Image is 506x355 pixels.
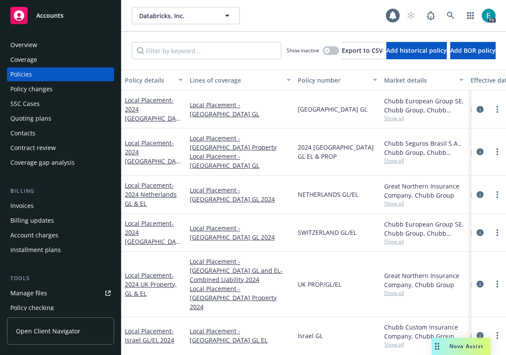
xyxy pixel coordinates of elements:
[7,274,114,283] div: Tools
[449,342,484,350] span: Nova Assist
[7,214,114,227] a: Billing updates
[7,3,114,28] a: Accounts
[492,279,503,289] a: more
[381,70,467,90] button: Market details
[286,47,319,54] span: Show inactive
[432,338,490,355] button: Nova Assist
[10,228,58,242] div: Account charges
[10,141,56,155] div: Contract review
[125,96,179,131] a: Local Placement
[16,326,80,336] span: Open Client Navigator
[475,189,485,200] a: circleInformation
[10,67,32,81] div: Policies
[10,214,54,227] div: Billing updates
[7,38,114,52] a: Overview
[442,7,459,24] a: Search
[190,76,281,85] div: Lines of coverage
[384,182,464,200] div: Great Northern Insurance Company, Chubb Group
[386,42,447,59] button: Add historical policy
[7,187,114,195] div: Billing
[125,139,179,183] a: Local Placement
[190,224,291,242] a: Local Placement - [GEOGRAPHIC_DATA] GL 2024
[475,227,485,238] a: circleInformation
[190,326,291,345] a: Local Placement - [GEOGRAPHIC_DATA] GL EL
[298,76,368,85] div: Policy number
[384,200,464,207] span: Show all
[475,104,485,115] a: circleInformation
[125,76,173,85] div: Policy details
[139,11,214,20] span: Databricks, Inc.
[190,100,291,118] a: Local Placement - [GEOGRAPHIC_DATA] GL
[10,286,47,300] div: Manage files
[384,76,454,85] div: Market details
[10,156,75,170] div: Coverage gap analysis
[125,181,177,208] a: Local Placement
[450,42,496,59] button: Add BOR policy
[125,139,181,183] span: - 2024 [GEOGRAPHIC_DATA] GL EL and Property
[10,301,54,315] div: Policy checking
[36,12,64,19] span: Accounts
[7,82,114,96] a: Policy changes
[386,46,447,54] span: Add historical policy
[190,185,291,204] a: Local Placement - [GEOGRAPHIC_DATA] GL 2024
[298,280,341,289] span: UK PROP/GL/EL
[384,157,464,164] span: Show all
[10,53,37,67] div: Coverage
[384,115,464,122] span: Show all
[492,330,503,341] a: more
[7,286,114,300] a: Manage files
[384,96,464,115] div: Chubb European Group SE, Chubb Group, Chubb Group (International)
[342,46,383,54] span: Export to CSV
[125,271,177,297] a: Local Placement
[125,271,177,297] span: - 2024 UK Property, GL & EL
[384,238,464,245] span: Show all
[384,289,464,297] span: Show all
[121,70,186,90] button: Policy details
[492,189,503,200] a: more
[7,97,114,111] a: SSC Cases
[294,70,381,90] button: Policy number
[422,7,439,24] a: Report a Bug
[7,301,114,315] a: Policy checking
[132,7,240,24] button: Databricks, Inc.
[475,330,485,341] a: circleInformation
[384,139,464,157] div: Chubb Seguros Brasil S.A., Chubb Group, Chubb Group (International), Harmonia Corretora de Seguro...
[384,341,464,348] span: Show all
[10,126,35,140] div: Contacts
[7,67,114,81] a: Policies
[190,134,291,152] a: Local Placement - [GEOGRAPHIC_DATA] Property
[125,219,179,255] a: Local Placement
[10,199,34,213] div: Invoices
[384,323,464,341] div: Chubb Custom Insurance Company, Chubb Group
[475,147,485,157] a: circleInformation
[190,257,291,284] a: Local Placement - [GEOGRAPHIC_DATA] GL and EL-Combined Liability 2024
[298,331,323,340] span: Israel GL
[384,271,464,289] div: Great Northern Insurance Company, Chubb Group
[190,284,291,311] a: Local Placement - [GEOGRAPHIC_DATA] Property 2024
[132,42,281,59] input: Filter by keyword...
[298,228,356,237] span: SWITZERLAND GL/EL
[298,105,367,114] span: [GEOGRAPHIC_DATA] GL
[492,104,503,115] a: more
[7,126,114,140] a: Contacts
[475,279,485,289] a: circleInformation
[125,181,177,208] span: - 2024 Netherlands GL & EL
[190,152,291,170] a: Local Placement - [GEOGRAPHIC_DATA] GL
[492,147,503,157] a: more
[7,156,114,170] a: Coverage gap analysis
[462,7,479,24] a: Switch app
[482,9,496,22] img: photo
[342,42,383,59] button: Export to CSV
[10,243,61,257] div: Installment plans
[384,220,464,238] div: Chubb European Group SE, Chubb Group, Chubb Group (International)
[7,53,114,67] a: Coverage
[492,227,503,238] a: more
[298,190,358,199] span: NETHERLANDS GL/EL
[402,7,420,24] a: Start snowing
[298,143,377,161] span: 2024 [GEOGRAPHIC_DATA] GL EL & PROP
[7,112,114,125] a: Quoting plans
[10,38,37,52] div: Overview
[186,70,294,90] button: Lines of coverage
[7,199,114,213] a: Invoices
[7,228,114,242] a: Account charges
